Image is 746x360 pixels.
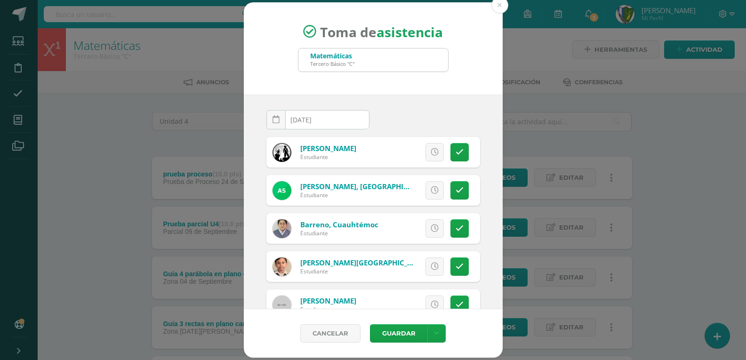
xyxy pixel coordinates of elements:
a: [PERSON_NAME], [GEOGRAPHIC_DATA] [300,182,432,191]
a: Cancelar [300,324,361,343]
button: Guardar [370,324,427,343]
input: Fecha de Inasistencia [267,111,369,129]
div: Estudiante [300,305,356,313]
input: Busca un grado o sección aquí... [298,48,448,72]
div: Tercero Básico "C" [310,60,354,67]
div: Estudiante [300,267,413,275]
div: Estudiante [300,153,356,161]
div: Matemáticas [310,51,354,60]
div: Estudiante [300,229,378,237]
img: bf5600b4cb0765ad07e487d3e99bb528.png [273,181,291,200]
a: [PERSON_NAME] [300,296,356,305]
div: Estudiante [300,191,413,199]
a: Barreno, Cuauhtémoc [300,220,378,229]
img: db56eff921d62c38e4fbe583da817472.png [273,143,291,162]
a: [PERSON_NAME] [300,144,356,153]
img: bcabaf1e19bbc069119e5017ecee7326.png [273,219,291,238]
a: [PERSON_NAME][GEOGRAPHIC_DATA] [300,258,428,267]
img: bdf2cf0e988643d328ca8071358e3345.png [273,257,291,276]
span: Toma de [320,23,443,40]
strong: asistencia [377,23,443,40]
img: 60x60 [273,296,291,314]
